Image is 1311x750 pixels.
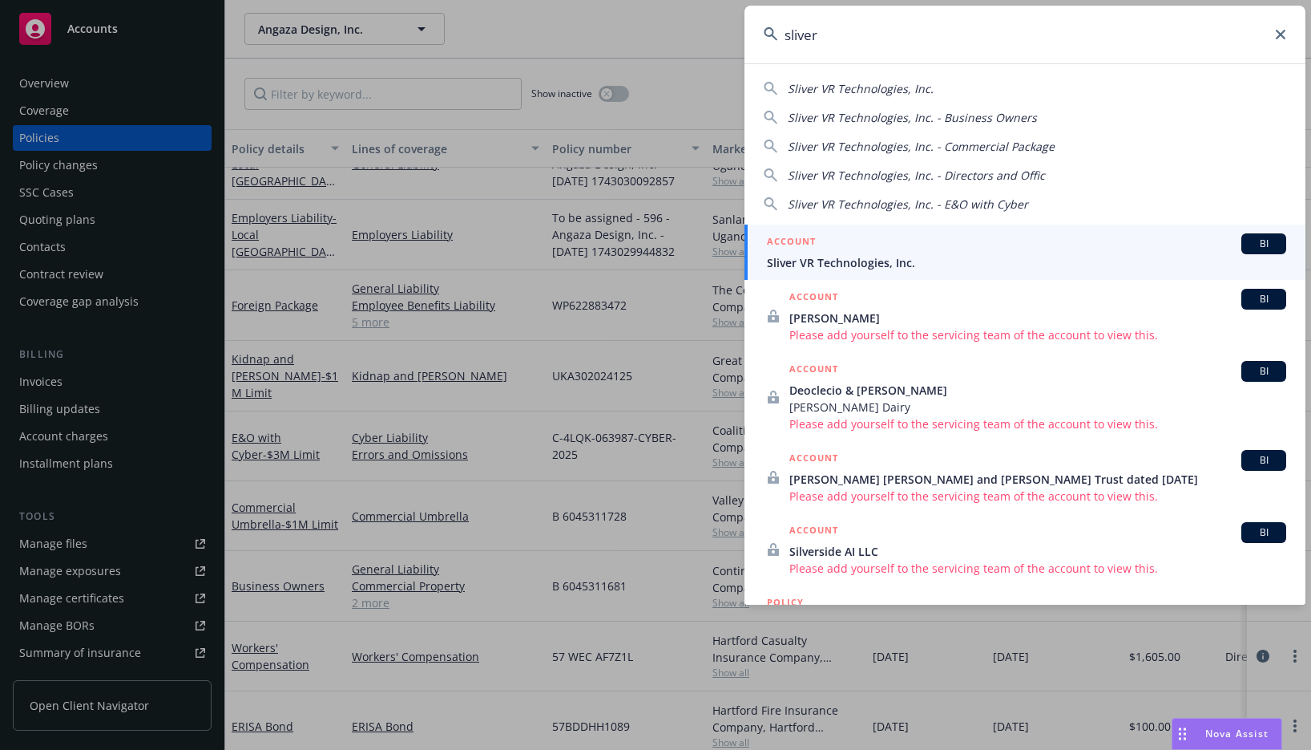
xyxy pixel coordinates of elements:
span: Sliver VR Technologies, Inc. - Commercial Package [788,139,1055,154]
a: ACCOUNTBI[PERSON_NAME] [PERSON_NAME] and [PERSON_NAME] Trust dated [DATE]Please add yourself to t... [744,441,1305,513]
span: Please add yourself to the servicing team of the account to view this. [789,560,1286,577]
a: POLICY [744,586,1305,655]
span: Sliver VR Technologies, Inc. - Directors and Offic [788,168,1045,183]
span: Sliver VR Technologies, Inc. [788,81,934,96]
span: BI [1248,525,1280,540]
span: [PERSON_NAME] Dairy [789,399,1286,416]
a: ACCOUNTBIDeoclecio & [PERSON_NAME][PERSON_NAME] DairyPlease add yourself to the servicing team of... [744,352,1305,441]
div: Drag to move [1172,719,1192,749]
span: BI [1248,292,1280,306]
span: Sliver VR Technologies, Inc. - E&O with Cyber [788,197,1028,212]
span: Nova Assist [1205,727,1269,740]
span: Please add yourself to the servicing team of the account to view this. [789,326,1286,343]
span: [PERSON_NAME] [PERSON_NAME] and [PERSON_NAME] Trust dated [DATE] [789,471,1286,488]
span: Sliver VR Technologies, Inc. [767,254,1286,271]
span: Silverside AI LLC [789,543,1286,560]
span: BI [1248,453,1280,468]
h5: ACCOUNT [789,522,838,541]
h5: ACCOUNT [767,233,816,253]
span: Please add yourself to the servicing team of the account to view this. [789,416,1286,432]
span: BI [1248,364,1280,379]
span: Deoclecio & [PERSON_NAME] [789,382,1286,399]
h5: ACCOUNT [789,450,838,469]
button: Nova Assist [1172,718,1282,750]
span: Please add yourself to the servicing team of the account to view this. [789,488,1286,505]
span: [PERSON_NAME] [789,310,1286,326]
a: ACCOUNTBI[PERSON_NAME]Please add yourself to the servicing team of the account to view this. [744,280,1305,352]
span: Sliver VR Technologies, Inc. - Business Owners [788,110,1037,125]
h5: POLICY [767,594,804,610]
h5: ACCOUNT [789,361,838,380]
span: BI [1248,237,1280,251]
input: Search... [744,6,1305,63]
a: ACCOUNTBISliver VR Technologies, Inc. [744,225,1305,280]
a: ACCOUNTBISilverside AI LLCPlease add yourself to the servicing team of the account to view this. [744,513,1305,586]
h5: ACCOUNT [789,289,838,308]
